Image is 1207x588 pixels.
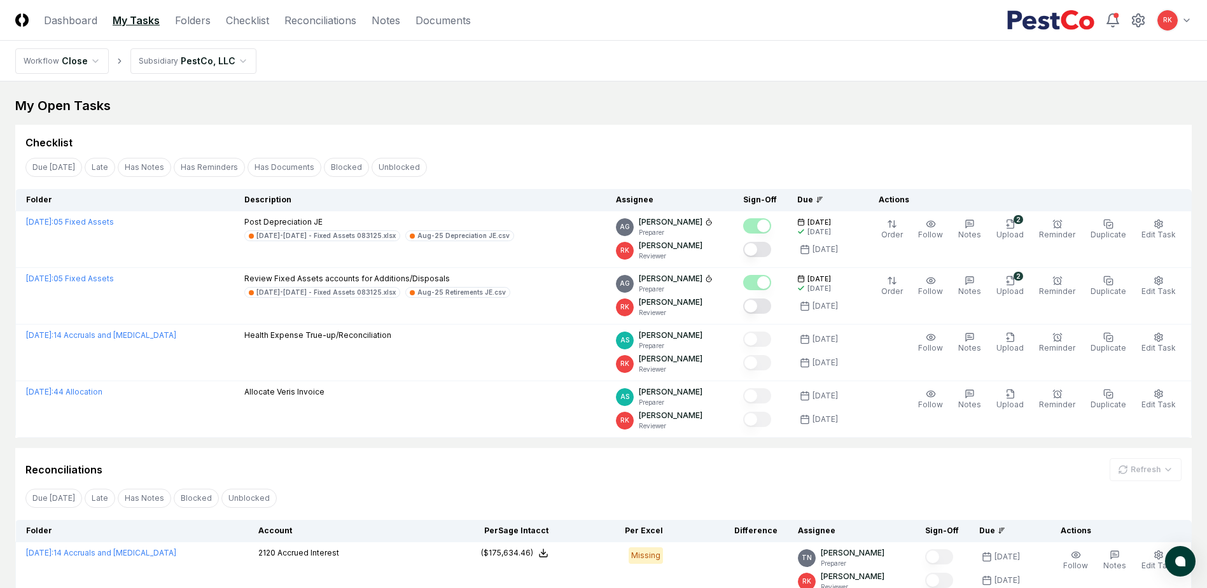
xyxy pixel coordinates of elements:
div: My Open Tasks [15,97,1192,115]
button: Due Today [25,489,82,508]
th: Description [234,189,606,211]
button: Has Reminders [174,158,245,177]
span: Edit Task [1141,286,1176,296]
p: Reviewer [639,421,702,431]
p: [PERSON_NAME] [821,547,884,559]
button: Upload [994,330,1026,356]
span: [DATE] : [26,330,53,340]
button: Notes [956,216,984,243]
span: [DATE] : [26,274,53,283]
span: Reminder [1039,343,1075,353]
a: [DATE]:05 Fixed Assets [26,217,114,227]
p: [PERSON_NAME] [639,410,702,421]
div: [DATE] [813,333,838,345]
p: Preparer [639,398,702,407]
button: 2Upload [994,273,1026,300]
span: Notes [958,343,981,353]
span: Follow [1063,561,1088,570]
a: [DATE]:14 Accruals and [MEDICAL_DATA] [26,548,176,557]
a: Folders [175,13,211,28]
button: Late [85,158,115,177]
div: Actions [1050,525,1182,536]
span: Edit Task [1141,400,1176,409]
span: 2120 [258,548,276,557]
button: Reminder [1036,330,1078,356]
button: Follow [916,386,945,413]
th: Per Excel [559,520,673,542]
a: [DATE]-[DATE] - Fixed Assets 083125.xlsx [244,287,400,298]
nav: breadcrumb [15,48,256,74]
img: PestCo logo [1007,10,1095,31]
span: Follow [918,343,943,353]
p: Reviewer [639,251,702,261]
div: [DATE]-[DATE] - Fixed Assets 083125.xlsx [256,231,396,241]
button: Order [879,216,905,243]
span: Order [881,230,903,239]
div: Checklist [25,135,73,150]
span: AG [620,279,630,288]
a: Notes [372,13,400,28]
div: [DATE] [813,390,838,402]
a: [DATE]:14 Accruals and [MEDICAL_DATA] [26,330,176,340]
span: [DATE] : [26,217,53,227]
span: Notes [1103,561,1126,570]
button: Upload [994,386,1026,413]
div: Subsidiary [139,55,178,67]
div: [DATE] [813,357,838,368]
span: Duplicate [1091,286,1126,296]
button: Mark complete [743,242,771,257]
button: Mark complete [743,332,771,347]
div: [DATE] [813,244,838,255]
button: Edit Task [1139,547,1178,574]
div: Aug-25 Retirements JE.csv [417,288,506,297]
div: Workflow [24,55,59,67]
span: Upload [996,286,1024,296]
button: Mark complete [743,355,771,370]
div: Due [979,525,1030,536]
span: Order [881,286,903,296]
span: Duplicate [1091,343,1126,353]
p: Preparer [821,559,884,568]
a: [DATE]:44 Allocation [26,387,102,396]
button: Blocked [174,489,219,508]
span: RK [620,246,629,255]
button: Order [879,273,905,300]
p: [PERSON_NAME] [821,571,884,582]
th: Per Sage Intacct [444,520,559,542]
a: Checklist [226,13,269,28]
span: [DATE] : [26,548,53,557]
button: Duplicate [1088,386,1129,413]
span: Edit Task [1141,561,1176,570]
span: Notes [958,400,981,409]
a: [DATE]:05 Fixed Assets [26,274,114,283]
div: 2 [1014,272,1023,281]
span: Accrued Interest [277,548,339,557]
span: RK [620,302,629,312]
div: [DATE] [813,414,838,425]
span: Follow [918,286,943,296]
a: Aug-25 Depreciation JE.csv [405,230,514,241]
a: Documents [415,13,471,28]
button: Notes [956,386,984,413]
span: TN [802,553,812,563]
button: Mark complete [743,275,771,290]
div: [DATE] [807,284,831,293]
button: Unblocked [372,158,427,177]
span: RK [620,359,629,368]
p: Preparer [639,284,713,294]
span: RK [1163,15,1172,25]
span: Notes [958,286,981,296]
p: [PERSON_NAME] [639,297,702,308]
p: Reviewer [639,308,702,318]
p: Preparer [639,228,713,237]
button: Edit Task [1139,386,1178,413]
p: Post Depreciation JE [244,216,514,228]
p: Health Expense True-up/Reconciliation [244,330,391,341]
span: Upload [996,230,1024,239]
button: Has Notes [118,489,171,508]
div: [DATE] [994,551,1020,563]
div: Actions [869,194,1182,206]
button: Duplicate [1088,273,1129,300]
span: Duplicate [1091,400,1126,409]
button: Late [85,489,115,508]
